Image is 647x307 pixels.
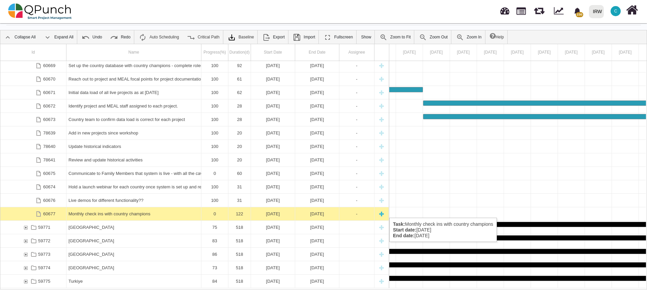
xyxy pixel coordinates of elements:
[297,126,337,140] div: [DATE]
[253,113,293,126] div: [DATE]
[184,30,223,44] a: Critical Path
[4,33,12,41] img: ic_collapse_all_24.42ac041.png
[339,59,374,72] div: -
[558,44,585,61] div: 06 Feb 2025
[251,126,295,140] div: 01-07-2025
[0,194,389,207] div: Task: Live demos for different functionality?? Start date: 01-03-2025 End date: 31-03-2025
[203,140,226,153] div: 100
[43,126,55,140] div: 78639
[66,234,201,247] div: Lebanon
[376,221,387,234] div: New task
[253,153,293,166] div: [DATE]
[187,33,195,41] img: ic_critical_path_24.b7f2986.png
[228,33,236,41] img: klXqkY5+JZAPre7YVMJ69SE9vgHW7RkaA9STpDBCRd8F60lk8AdY5g6cgTfGkm3cV0d3FrcCHw7UyPBLKa18SAFZQOCAmAAAA...
[201,126,228,140] div: 100
[500,4,509,14] span: Dashboard
[253,99,293,113] div: [DATE]
[43,99,55,113] div: 60672
[201,194,228,207] div: 100
[203,221,226,234] div: 75
[201,261,228,274] div: 73
[66,221,201,234] div: Kosova
[341,99,372,113] div: -
[376,86,387,99] div: New task
[68,140,199,153] div: Update historical indicators
[297,59,337,72] div: [DATE]
[297,153,337,166] div: [DATE]
[68,180,199,193] div: Hold a launch webinar for each country once system is set up and ready for ongoing use
[295,126,339,140] div: 20-07-2025
[295,72,339,86] div: 31-12-2024
[43,207,55,220] div: 60677
[43,59,55,72] div: 60669
[68,207,199,220] div: Monthly check ins with country champions
[0,86,66,99] div: 60671
[230,180,249,193] div: 31
[228,261,251,274] div: 518
[228,275,251,288] div: 518
[295,113,339,126] div: 28-02-2025
[295,221,339,234] div: 31-12-2025
[201,207,228,220] div: 0
[339,153,374,166] div: -
[341,194,372,207] div: -
[228,180,251,193] div: 31
[339,140,374,153] div: -
[376,261,387,274] div: New task
[228,207,251,220] div: 122
[376,113,387,126] div: New task
[453,30,485,44] a: Zoom In
[416,30,451,44] a: Zoom Out
[341,126,372,140] div: -
[230,59,249,72] div: 92
[339,194,374,207] div: -
[224,30,257,44] a: Baseline
[228,59,251,72] div: 92
[68,72,199,86] div: Reach out to project and MEAL focal points for project documentation
[0,275,66,288] div: 59775
[297,140,337,153] div: [DATE]
[228,234,251,247] div: 518
[0,221,66,234] div: 59771
[320,30,356,44] a: Fullscreen
[201,72,228,86] div: 100
[251,194,295,207] div: 01-03-2025
[339,126,374,140] div: -
[0,153,389,167] div: Task: Review and update historical activities Start date: 01-07-2025 End date: 20-07-2025
[228,72,251,86] div: 61
[297,194,337,207] div: [DATE]
[0,72,66,86] div: 60670
[0,126,66,140] div: 78639
[230,207,249,220] div: 122
[576,12,583,17] span: 230
[135,30,182,44] a: Auto Scheduling
[293,33,301,41] img: save.4d96896.png
[0,113,389,126] div: Task: Country team to confirm data load is correct for each project Start date: 01-02-2025 End da...
[0,261,66,274] div: 59774
[0,167,66,180] div: 60675
[251,72,295,86] div: 01-11-2024
[228,99,251,113] div: 28
[66,72,201,86] div: Reach out to project and MEAL focal points for project documentation
[0,221,389,234] div: Task: Kosova Start date: 01-08-2024 End date: 31-12-2025
[516,4,526,15] span: Projects
[203,167,226,180] div: 0
[376,99,387,113] div: New task
[251,113,295,126] div: 01-02-2025
[593,6,602,18] div: IRW
[0,234,66,247] div: 59772
[389,218,497,242] div: Monthly check ins with country champions [DATE] [DATE]
[0,99,389,113] div: Task: Identify project and MEAL staff assigned to each project. Start date: 01-02-2025 End date: ...
[0,99,66,113] div: 60672
[253,59,293,72] div: [DATE]
[251,180,295,193] div: 01-03-2025
[396,44,423,61] div: 31 Jan 2025
[341,167,372,180] div: -
[0,59,66,72] div: 60669
[201,275,228,288] div: 84
[251,99,295,113] div: 01-02-2025
[43,153,55,166] div: 78641
[43,86,55,99] div: 60671
[201,234,228,247] div: 83
[341,180,372,193] div: -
